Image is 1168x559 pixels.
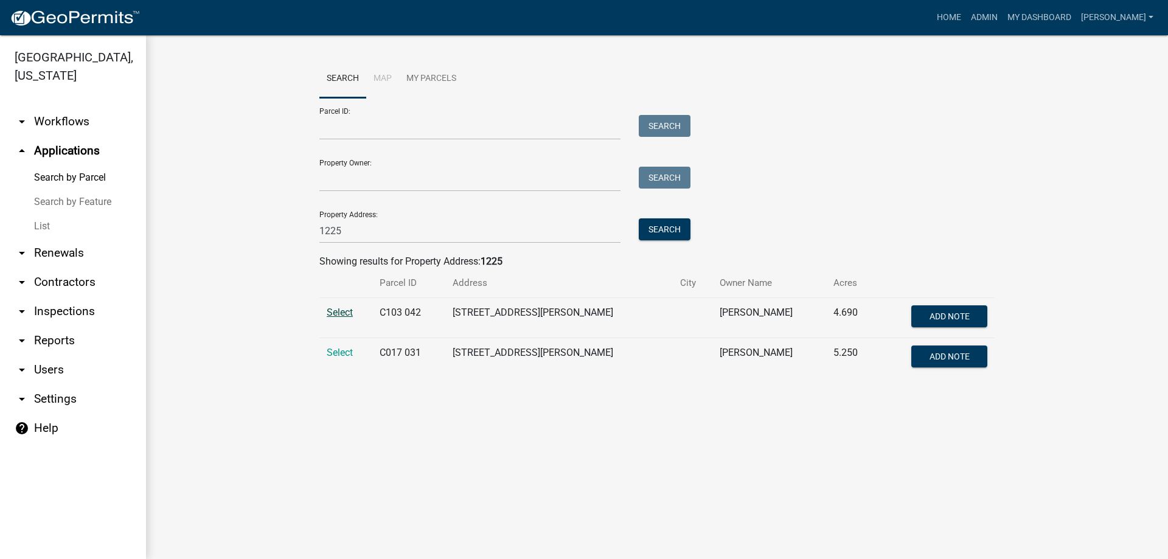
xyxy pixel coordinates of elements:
i: arrow_drop_down [15,114,29,129]
td: [PERSON_NAME] [712,298,826,338]
div: Showing results for Property Address: [319,254,995,269]
a: My Dashboard [1003,6,1076,29]
a: My Parcels [399,60,464,99]
i: arrow_drop_down [15,275,29,290]
td: [STREET_ADDRESS][PERSON_NAME] [445,298,673,338]
td: C017 031 [372,338,445,378]
a: Home [932,6,966,29]
td: 5.250 [826,338,877,378]
button: Add Note [911,345,987,367]
i: arrow_drop_down [15,246,29,260]
i: arrow_drop_down [15,304,29,319]
span: Add Note [929,311,969,321]
td: C103 042 [372,298,445,338]
a: Select [327,307,353,318]
i: arrow_drop_up [15,144,29,158]
th: City [673,269,712,297]
td: [PERSON_NAME] [712,338,826,378]
a: Admin [966,6,1003,29]
th: Parcel ID [372,269,445,297]
button: Search [639,115,690,137]
th: Acres [826,269,877,297]
button: Search [639,218,690,240]
a: Select [327,347,353,358]
td: [STREET_ADDRESS][PERSON_NAME] [445,338,673,378]
button: Add Note [911,305,987,327]
strong: 1225 [481,255,502,267]
td: 4.690 [826,298,877,338]
span: Add Note [929,352,969,361]
th: Owner Name [712,269,826,297]
i: help [15,421,29,436]
i: arrow_drop_down [15,363,29,377]
a: Search [319,60,366,99]
th: Address [445,269,673,297]
i: arrow_drop_down [15,392,29,406]
button: Search [639,167,690,189]
a: [PERSON_NAME] [1076,6,1158,29]
i: arrow_drop_down [15,333,29,348]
